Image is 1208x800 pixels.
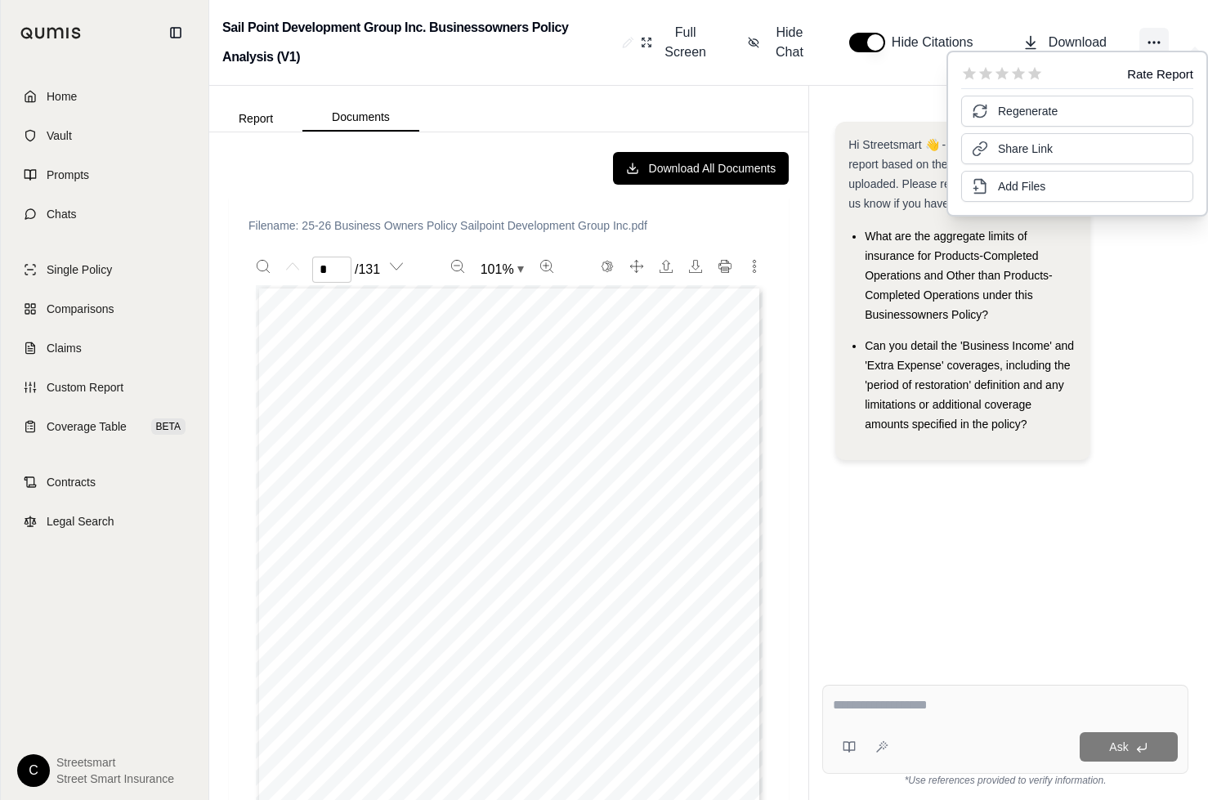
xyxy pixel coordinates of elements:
[11,78,199,114] a: Home
[302,616,744,624] span: Abuse or Molestation Exclusion .....................................................................
[11,369,199,405] a: Custom Report
[302,409,436,418] span: Named Insured & Mailing Address
[47,88,77,105] span: Home
[302,649,745,657] span: Additional Insured - Blanket Contractors Products/Completed Operations .............................
[47,418,127,435] span: Coverage Table
[47,513,114,530] span: Legal Search
[56,754,174,771] span: Streetsmart
[302,749,745,758] span: Liability Broadening Endorsement ...................................................................
[11,252,199,288] a: Single Policy
[401,300,499,308] span: Coverage Is Provided In:
[892,33,983,52] span: Hide Citations
[11,464,199,500] a: Contracts
[530,423,604,431] span: [PHONE_NUMBER]
[302,104,419,132] button: Documents
[355,260,380,279] span: / 131
[682,253,709,279] button: Download
[11,330,199,366] a: Claims
[47,301,114,317] span: Comparisons
[662,23,709,62] span: Full Screen
[865,339,1074,431] span: Can you detail the 'Business Income' and 'Extra Expense' coverages, including the 'period of rest...
[11,409,199,445] a: Coverage TableBETA
[302,577,744,585] span: Policyholder Information ...........................................................................
[627,357,726,365] span: at Insured Mailing Location
[302,494,395,505] span: DECLARATIONS
[530,452,561,460] span: STE 300
[741,253,767,279] button: More actions
[280,253,306,279] button: Previous page
[47,167,89,183] span: Prompts
[312,257,351,283] input: Enter a page number
[20,27,82,39] img: Qumis Logo
[401,309,615,317] span: General Insurance Company of America, a stock company
[47,261,112,278] span: Single Policy
[1016,26,1113,59] button: Download
[594,253,620,279] button: Switch to the dark theme
[151,418,186,435] span: BETA
[1049,33,1107,52] span: Download
[741,16,817,69] button: Hide Chat
[530,433,695,441] span: ASSUREDPARTNERS OF [US_STATE] LLC
[222,13,615,72] h2: Sail Point Development Group Inc. Businessowners Policy Analysis (V1)
[822,774,1188,787] div: *Use references provided to verify information.
[11,196,199,232] a: Chats
[47,127,72,144] span: Vault
[534,253,560,279] button: Zoom in
[56,771,174,787] span: Street Smart Insurance
[47,474,96,490] span: Contracts
[530,409,670,418] span: Agent Mailing Address & Phone No.
[474,257,530,283] button: Zoom document
[302,699,744,708] span: Businessowners Coverage Form .......................................................................
[248,217,769,234] p: Filename: 25-26 Business Owners Policy Sailpoint Development Group Inc.pdf
[302,452,410,460] span: [GEOGRAPHIC_DATA]-2251
[613,152,790,185] button: Download All Documents
[712,253,738,279] button: Print
[998,141,1053,157] span: Share Link
[627,338,716,346] span: From [DATE] To [DATE]
[1127,68,1193,80] div: Rate Report
[302,423,462,431] span: SAIL POINT DEVELOPMENT GROUP INC
[209,105,302,132] button: Report
[624,253,650,279] button: Full screen
[11,118,199,154] a: Vault
[47,206,77,222] span: Chats
[627,328,678,337] span: Policy Period:
[530,443,611,451] span: [STREET_ADDRESS]
[634,16,715,69] button: Full Screen
[11,157,199,193] a: Prompts
[1109,740,1128,753] span: Ask
[848,138,1063,210] span: Hi Streetsmart 👋 - We have generated a report based on the documents you uploaded. Please review ...
[163,20,189,46] button: Collapse sidebar
[998,178,1045,194] span: Add Files
[481,260,514,279] span: 101 %
[627,310,724,318] span: BWG [PHONE_NUMBER]
[961,96,1193,127] button: Regenerate
[47,379,123,396] span: Custom Report
[961,171,1193,202] button: Add Files
[401,355,499,367] span: Table of Contents
[961,133,1193,164] button: Share Link
[530,462,753,470] span: [GEOGRAPHIC_DATA], [GEOGRAPHIC_DATA] 44286-9381
[653,253,679,279] button: Open file
[401,328,484,337] span: [STREET_ADDRESS]
[11,291,199,327] a: Comparisons
[383,253,409,279] button: Next page
[302,443,387,451] span: [STREET_ADDRESS]
[250,253,276,279] button: Search
[401,319,494,327] span: Domiciled in [US_STATE]
[17,754,50,787] div: C
[302,433,485,441] span: DBA LIME PAINTING OF [GEOGRAPHIC_DATA]
[769,23,810,62] span: Hide Chat
[1080,732,1178,762] button: Ask
[627,348,718,356] span: 12:01 am Standard Time
[445,253,471,279] button: Zoom out
[302,600,400,611] span: ENDORSEMENTS
[47,340,82,356] span: Claims
[627,300,683,308] span: Policy Number:
[865,230,1053,321] span: What are the aggregate limits of insurance for Products-Completed Operations and Other than Produ...
[302,783,746,791] span: [US_STATE] - Amendment Of Concealment, Misrepresentation Or Fraud Condition ........................
[998,103,1058,119] span: Regenerate
[11,503,199,539] a: Legal Search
